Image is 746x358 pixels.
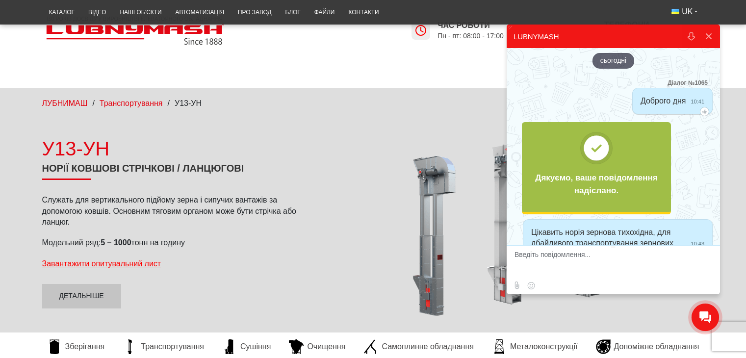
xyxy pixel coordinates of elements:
span: Самоплинне обладнання [382,341,473,352]
a: Зберігання [42,339,110,354]
span: / [92,99,94,107]
label: Відправити файл [511,280,523,292]
span: UK [682,6,693,17]
span: Транспортування [141,341,204,352]
span: Сушіння [240,341,271,352]
button: Вибір смайлів [525,280,537,292]
span: Пн - пт: 08:00 - 17:00 [437,31,504,41]
a: Завантажити опитувальний лист [42,259,161,268]
span: 10:43 [686,239,704,249]
a: Транспортування [100,99,163,107]
a: Блог [278,3,307,22]
span: Доброго дня [641,97,686,105]
strong: 5 – 1000 [101,238,131,247]
a: ЛУБНИМАШ [42,99,88,107]
span: 10:41 [686,97,704,106]
a: Наші об’єкти [113,3,168,22]
a: Транспортування [118,339,209,354]
button: Завантажити історію діалогу [682,25,700,48]
a: Очищення [284,339,350,354]
span: У13-УН [175,99,202,107]
span: Очищення [307,341,345,352]
a: Про завод [231,3,278,22]
span: Зберігання [65,341,105,352]
a: Контакти [341,3,386,22]
a: Самоплинне обладнання [359,339,478,354]
a: Відео [81,3,113,22]
a: Автоматизація [168,3,231,22]
a: Допоміжне обладнання [591,339,704,354]
span: / [168,99,170,107]
img: Українська [671,9,679,14]
h1: Норії ковшові стрічкові / ланцюгові [42,162,309,180]
button: UK [665,3,704,21]
div: Діалог №1065 [507,74,720,88]
span: Металоконструкції [510,341,577,352]
button: Закрити віджет [700,25,718,48]
a: Каталог [42,3,81,22]
p: Служать для вертикального підйому зерна і сипучих вантажів за допомогою ковшів. Основним тяговим ... [42,195,309,228]
a: Металоконструкції [487,339,582,354]
a: Файли [308,3,342,22]
p: Модельний ряд: тонн на годину [42,237,309,248]
img: Lubnymash time icon [415,25,427,36]
div: LUBNYMASH [514,32,559,41]
span: Цікавить норія зернова тихохідна, для дбайливого транспортування зернових [531,228,673,247]
div: Дякуємо, ваше повідомлення надіслано. [522,172,671,197]
a: Детальніше [42,284,121,308]
span: Час роботи [437,20,504,31]
span: Допоміжне обладнання [614,341,699,352]
div: У13-УН [42,135,309,162]
img: Lubnymash [42,12,229,49]
a: Сушіння [217,339,276,354]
